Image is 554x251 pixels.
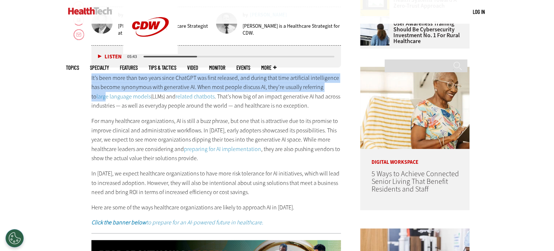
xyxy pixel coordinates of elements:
[91,219,263,226] em: to prepare for an AI-powered future in healthcare.
[5,229,24,247] button: Open Preferences
[371,169,459,194] a: 5 Ways to Achieve Connected Senior Living That Benefit Residents and Staff
[187,65,198,70] a: Video
[120,65,138,70] a: Features
[473,8,485,15] a: Log in
[97,93,151,100] a: large language models
[184,145,261,153] a: preparing for AI implementation
[360,67,469,149] img: Networking Solutions for Senior Living
[209,65,225,70] a: MonITor
[5,229,24,247] div: Cookies Settings
[91,219,263,226] a: Click the banner belowto prepare for an AI-powered future in healthcare.
[261,65,276,70] span: More
[149,65,176,70] a: Tips & Tactics
[176,93,215,100] a: related chatbots
[90,65,109,70] span: Specialty
[236,65,250,70] a: Events
[91,219,146,226] strong: Click the banner below
[91,169,341,197] p: In [DATE], we expect healthcare organizations to have more risk tolerance for AI initiatives, whi...
[68,7,112,15] img: Home
[91,203,341,212] p: Here are some of the ways healthcare organizations are likely to approach AI in [DATE].
[91,116,341,163] p: For many healthcare organizations, AI is still a buzz phrase, but one that is attractive due to i...
[360,149,469,165] p: Digital Workspace
[123,48,178,56] a: CDW
[91,73,341,111] p: It’s been more than two years since ChatGPT was first released, and during that time artificial i...
[473,8,485,16] div: User menu
[66,65,79,70] span: Topics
